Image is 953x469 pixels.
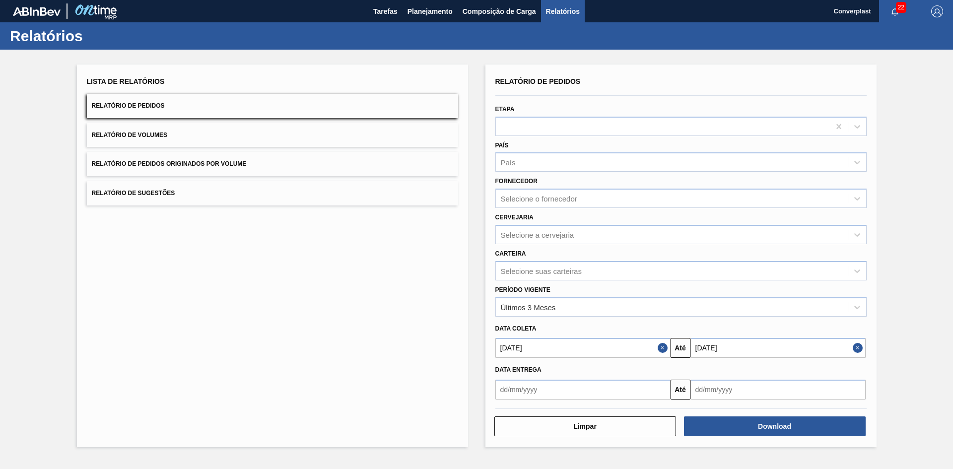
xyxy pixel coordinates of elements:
[13,7,61,16] img: TNhmsLtSVTkK8tSr43FrP2fwEKptu5GPRR3wAAAABJRU5ErkJggg==
[495,77,581,85] span: Relatório de Pedidos
[495,106,515,113] label: Etapa
[87,123,458,147] button: Relatório de Volumes
[501,267,582,275] div: Selecione suas carteiras
[373,5,398,17] span: Tarefas
[658,338,671,358] button: Close
[92,102,165,109] span: Relatório de Pedidos
[879,4,911,18] button: Notificações
[92,132,167,138] span: Relatório de Volumes
[495,214,534,221] label: Cervejaria
[690,338,866,358] input: dd/mm/yyyy
[463,5,536,17] span: Composição de Carga
[495,380,671,400] input: dd/mm/yyyy
[495,366,542,373] span: Data entrega
[671,338,690,358] button: Até
[87,181,458,205] button: Relatório de Sugestões
[10,30,186,42] h1: Relatórios
[546,5,580,17] span: Relatórios
[671,380,690,400] button: Até
[92,190,175,197] span: Relatório de Sugestões
[853,338,866,358] button: Close
[495,325,537,332] span: Data coleta
[87,152,458,176] button: Relatório de Pedidos Originados por Volume
[408,5,453,17] span: Planejamento
[690,380,866,400] input: dd/mm/yyyy
[684,416,866,436] button: Download
[501,158,516,167] div: País
[495,142,509,149] label: País
[501,230,574,239] div: Selecione a cervejaria
[495,338,671,358] input: dd/mm/yyyy
[896,2,906,13] span: 22
[87,77,165,85] span: Lista de Relatórios
[495,286,550,293] label: Período Vigente
[87,94,458,118] button: Relatório de Pedidos
[931,5,943,17] img: Logout
[92,160,247,167] span: Relatório de Pedidos Originados por Volume
[501,303,556,311] div: Últimos 3 Meses
[501,195,577,203] div: Selecione o fornecedor
[494,416,676,436] button: Limpar
[495,250,526,257] label: Carteira
[495,178,538,185] label: Fornecedor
